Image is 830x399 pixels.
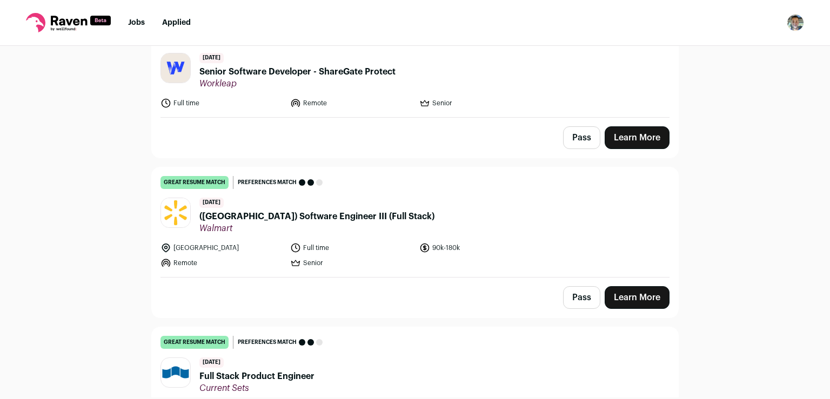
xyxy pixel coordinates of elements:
span: Walmart [199,223,434,234]
li: Remote [160,258,284,268]
a: good resume match Preferences match [DATE] Senior Software Developer - ShareGate Protect Workleap... [152,23,678,117]
span: [DATE] [199,53,224,63]
li: 90k-180k [419,242,543,253]
img: 19917917-medium_jpg [787,14,804,31]
li: Senior [419,98,543,109]
li: Full time [160,98,284,109]
li: Remote [290,98,413,109]
span: Preferences match [238,337,297,348]
a: Learn More [605,126,670,149]
span: Preferences match [238,177,297,188]
li: Full time [290,242,413,253]
span: Workleap [199,78,396,89]
img: 19b8b2629de5386d2862a650b361004344144596bc80f5063c02d542793c7f60.jpg [161,198,190,227]
div: great resume match [160,176,229,189]
button: Open dropdown [787,14,804,31]
button: Pass [563,126,600,149]
a: Jobs [128,19,145,26]
li: Senior [290,258,413,268]
span: [DATE] [199,198,224,208]
span: ([GEOGRAPHIC_DATA]) Software Engineer III (Full Stack) [199,210,434,223]
span: Senior Software Developer - ShareGate Protect [199,65,396,78]
span: Full Stack Product Engineer [199,370,314,383]
img: b87d00fd86af1b3b02e624850f8a43d781c3a2e327799b0d19a7c7cc65dae027.jpg [161,53,190,83]
div: great resume match [160,336,229,349]
a: great resume match Preferences match [DATE] ([GEOGRAPHIC_DATA]) Software Engineer III (Full Stack... [152,167,678,277]
span: Current Sets [199,383,314,394]
li: [GEOGRAPHIC_DATA] [160,242,284,253]
a: Applied [162,19,191,26]
img: f33ffdc04ea2a1c6d0b99c1fd7385668d1eb7844aa5ffcf35820ca811d902bd1.png [161,358,190,387]
button: Pass [563,286,600,309]
span: [DATE] [199,357,224,368]
a: Learn More [605,286,670,309]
